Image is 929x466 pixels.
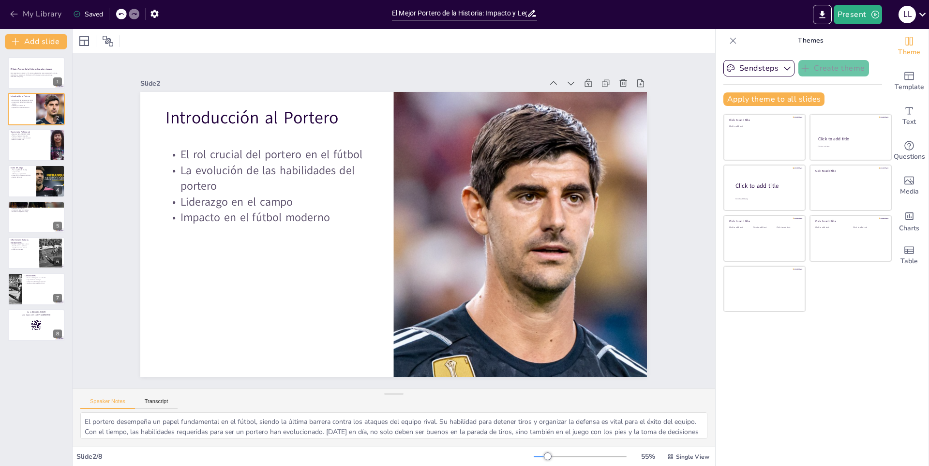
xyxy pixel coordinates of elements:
div: l l [899,6,916,23]
p: Impacto en la selección nacional [11,137,48,139]
p: Impacto en el Fútbol [11,203,62,206]
p: Legado en el deporte [11,207,62,209]
div: 8 [8,309,65,341]
div: 7 [8,273,65,305]
button: Sendsteps [723,60,794,76]
button: Present [834,5,882,24]
div: 1 [8,57,65,89]
div: 1 [53,77,62,86]
p: Contribución a academias [11,245,36,247]
div: 3 [8,129,65,161]
div: 7 [53,294,62,302]
p: Impacto en el fútbol moderno [238,44,385,205]
textarea: El portero desempeña un papel fundamental en el fútbol, siendo la última barrera contra los ataqu... [80,412,707,439]
div: 2 [53,114,62,122]
div: 6 [8,237,65,269]
p: Técnicas [PERSON_NAME] excepcionales [11,169,33,173]
button: Transcript [135,398,178,409]
div: 3 [53,150,62,158]
p: Modelo a seguir para jóvenes [11,243,36,245]
div: Add a table [890,238,929,273]
div: 5 [8,201,65,233]
p: Conclusiones [25,275,62,278]
p: La evolución de las habilidades del portero [261,12,420,184]
div: 55 % [636,452,659,461]
button: Create theme [798,60,869,76]
p: Nuevas estrategias de juego [11,210,62,212]
p: Liderazgo en el campo [250,33,397,195]
span: Single View [676,453,709,461]
div: Click to add title [815,169,884,173]
span: Media [900,186,919,197]
div: Slide 2 / 8 [76,452,534,461]
span: Table [900,256,918,267]
div: Click to add title [729,118,798,122]
span: Position [102,35,114,47]
div: Get real-time input from your audience [890,134,929,168]
div: Add charts and graphs [890,203,929,238]
div: 4 [8,165,65,197]
span: Charts [899,223,919,234]
p: Trayectoria Profesional [11,131,48,134]
div: Add images, graphics, shapes or video [890,168,929,203]
p: Importancia del liderazgo [25,279,62,281]
p: El rol crucial del portero en el fútbol [11,99,33,101]
button: Add slide [5,34,67,49]
div: 5 [53,222,62,230]
div: Add ready made slides [890,64,929,99]
p: Estilo de Juego [11,166,33,169]
div: Click to add text [729,125,798,128]
p: Récords establecidos [11,138,48,140]
p: Introducción al Portero [11,95,33,98]
div: Saved [73,10,103,19]
span: Text [902,117,916,127]
strong: El Mejor Portero de la Historia: Impacto y Legado [11,68,52,70]
div: Click to add text [729,226,751,229]
p: Influencia en Futuras Generaciones [11,239,36,244]
p: Generated with [URL] [11,76,62,78]
div: Click to add text [777,226,798,229]
p: Resumen del impacto en el fútbol [25,277,62,279]
p: El rol crucial del portero en el fútbol [285,2,432,163]
p: Cambio en la percepción del rol [11,205,62,207]
p: Inspiración para entrenadores [11,209,62,211]
p: and login with code [11,314,62,316]
div: 4 [53,186,62,195]
p: Influencia en porteros modernos [11,175,33,177]
span: Template [895,82,924,92]
div: Click to add text [753,226,775,229]
p: Títulos y logros destacados [11,135,48,137]
p: Resumen de la [PERSON_NAME] [11,133,48,135]
button: Apply theme to all slides [723,92,824,106]
div: 6 [53,257,62,266]
div: Click to add text [815,226,846,229]
div: Click to add title [815,219,884,223]
div: Add text boxes [890,99,929,134]
p: La evolución de las habilidades del portero [11,101,33,105]
input: Insert title [392,6,527,20]
strong: [DOMAIN_NAME] [32,311,46,313]
p: Go to [11,311,62,314]
p: Esta presentación explora la vida, carrera y legado del mejor portero de la historia, analizando ... [11,73,62,76]
p: Legado en nuevos talentos [11,247,36,249]
p: Liderazgo y organización [11,173,33,175]
button: My Library [7,6,66,22]
p: Lectura del juego [11,177,33,179]
div: Click to add title [818,136,883,142]
p: Influencia duradera [11,249,36,251]
div: 2 [8,93,65,125]
span: Theme [898,47,920,58]
p: Influencia en futuras generaciones [25,281,62,283]
div: Click to add text [818,146,882,148]
div: Click to add text [853,226,884,229]
div: Click to add title [729,219,798,223]
span: Questions [894,151,925,162]
button: Export to PowerPoint [813,5,832,24]
div: Click to add body [735,197,796,200]
p: Liderazgo en el campo [11,105,33,106]
button: l l [899,5,916,24]
p: Themes [741,29,880,52]
p: Impacto en el fútbol moderno [11,106,33,108]
div: 8 [53,330,62,338]
div: Click to add title [735,181,797,190]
